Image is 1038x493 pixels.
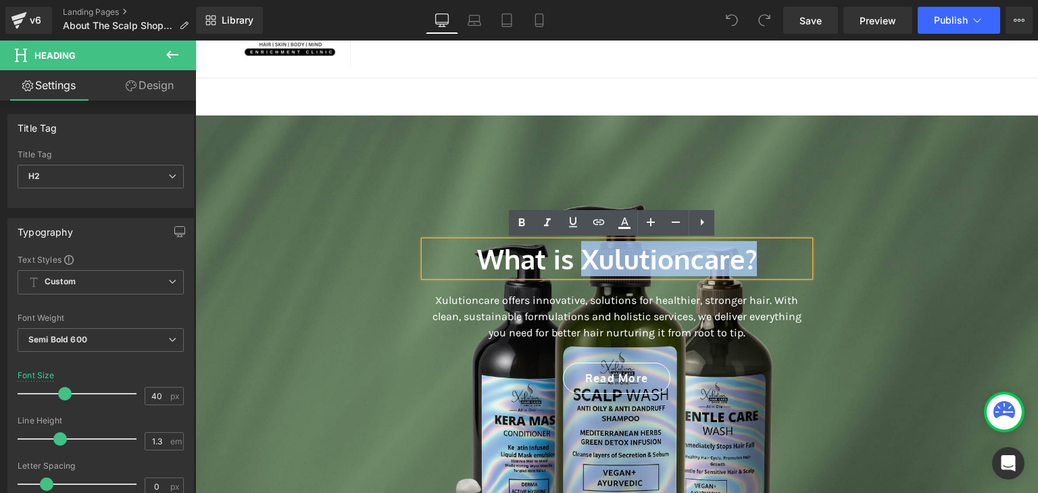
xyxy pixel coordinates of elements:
[992,447,1024,479] div: Open Intercom Messenger
[5,7,52,34] a: v6
[523,7,555,34] a: Mobile
[18,115,57,134] div: Title Tag
[170,482,182,491] span: px
[229,201,614,236] h2: What is Xulutioncare?
[18,150,184,159] div: Title Tag
[27,11,44,29] div: v6
[18,313,184,323] div: Font Weight
[101,70,199,101] a: Design
[491,7,523,34] a: Tablet
[860,14,896,28] span: Preview
[18,461,184,471] div: Letter Spacing
[843,7,912,34] a: Preview
[426,7,458,34] a: Desktop
[368,322,476,353] a: Read More
[18,371,55,380] div: Font Size
[170,437,182,446] span: em
[63,7,199,18] a: Landing Pages
[799,14,822,28] span: Save
[458,7,491,34] a: Laptop
[718,7,745,34] button: Undo
[63,20,174,31] span: About The Scalp Shop SG
[751,7,778,34] button: Redo
[18,219,73,238] div: Typography
[390,330,453,346] span: Read More
[34,50,76,61] span: Heading
[222,14,253,26] span: Library
[18,254,184,265] div: Text Styles
[918,7,1000,34] button: Publish
[28,171,40,181] b: H2
[170,392,182,400] span: px
[18,416,184,425] div: Line Height
[934,15,968,26] span: Publish
[45,276,76,288] b: Custom
[28,334,87,344] b: Semi Bold 600
[1006,7,1033,34] button: More
[196,7,263,34] a: New Library
[229,252,614,301] p: Xulutioncare offers innovative, solutions for healthier, stronger hair. With clean, sustainable f...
